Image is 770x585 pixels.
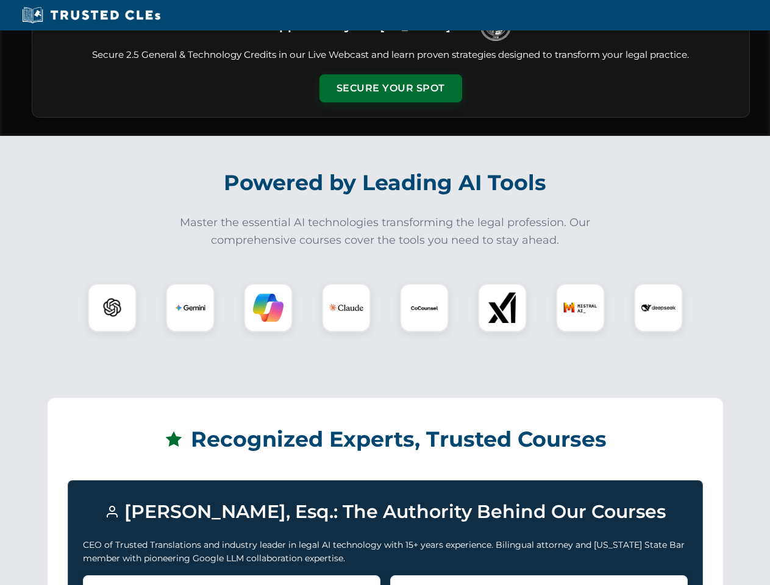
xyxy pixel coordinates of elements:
[563,291,597,325] img: Mistral AI Logo
[18,6,164,24] img: Trusted CLEs
[48,161,723,204] h2: Powered by Leading AI Tools
[88,283,137,332] div: ChatGPT
[634,283,683,332] div: DeepSeek
[172,214,599,249] p: Master the essential AI technologies transforming the legal profession. Our comprehensive courses...
[83,538,688,565] p: CEO of Trusted Translations and industry leader in legal AI technology with 15+ years experience....
[166,283,215,332] div: Gemini
[47,48,735,62] p: Secure 2.5 General & Technology Credits in our Live Webcast and learn proven strategies designed ...
[253,292,283,323] img: Copilot Logo
[83,495,688,528] h3: [PERSON_NAME], Esq.: The Authority Behind Our Courses
[175,292,205,323] img: Gemini Logo
[244,283,293,332] div: Copilot
[409,292,440,323] img: CoCounsel Logo
[487,292,518,323] img: xAI Logo
[329,291,363,325] img: Claude Logo
[400,283,449,332] div: CoCounsel
[68,418,703,461] h2: Recognized Experts, Trusted Courses
[322,283,371,332] div: Claude
[94,290,130,325] img: ChatGPT Logo
[478,283,527,332] div: xAI
[641,291,676,325] img: DeepSeek Logo
[556,283,605,332] div: Mistral AI
[319,74,462,102] button: Secure Your Spot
